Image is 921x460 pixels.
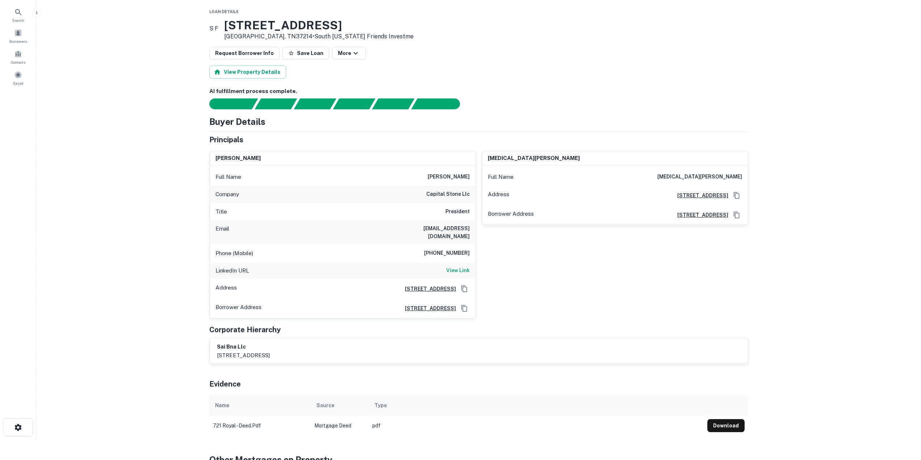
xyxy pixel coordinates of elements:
[282,47,329,60] button: Save Loan
[314,33,414,40] a: South [US_STATE] Friends Investme
[209,66,286,79] button: View Property Details
[13,80,24,86] span: Saved
[209,415,311,436] td: 721 royal - deed.pdf
[488,154,580,163] h6: [MEDICAL_DATA][PERSON_NAME]
[11,59,25,65] span: Contacts
[671,211,728,219] a: [STREET_ADDRESS]
[201,98,255,109] div: Sending borrower request to AI...
[445,207,470,216] h6: President
[374,401,387,410] div: Type
[671,191,728,199] a: [STREET_ADDRESS]
[731,210,742,220] button: Copy Address
[459,303,470,314] button: Copy Address
[215,190,239,199] p: Company
[209,47,280,60] button: Request Borrower Info
[333,98,375,109] div: Principals found, AI now looking for contact information...
[224,18,414,32] h3: [STREET_ADDRESS]
[369,415,704,436] td: pdf
[399,285,456,293] a: [STREET_ADDRESS]
[372,98,414,109] div: Principals found, still searching for contact information. This may take time...
[2,47,34,67] a: Contacts
[294,98,336,109] div: Documents found, AI parsing details...
[459,283,470,294] button: Copy Address
[731,190,742,201] button: Copy Address
[217,351,270,360] p: [STREET_ADDRESS]
[426,190,470,199] h6: capital stone llc
[209,24,218,33] p: S F
[217,343,270,351] h6: sai bna llc
[209,115,265,128] h4: Buyer Details
[209,9,239,14] span: Loan Details
[209,395,748,436] div: scrollable content
[215,249,253,258] p: Phone (Mobile)
[383,224,470,240] h6: [EMAIL_ADDRESS][DOMAIN_NAME]
[399,304,456,312] a: [STREET_ADDRESS]
[2,68,34,88] a: Saved
[2,26,34,46] a: Borrowers
[2,5,34,25] a: Search
[215,224,229,240] p: Email
[369,395,704,415] th: Type
[885,402,921,437] iframe: Chat Widget
[224,32,414,41] p: [GEOGRAPHIC_DATA], TN37214 •
[411,98,469,109] div: AI fulfillment process complete.
[424,249,470,258] h6: [PHONE_NUMBER]
[215,401,229,410] div: Name
[428,173,470,181] h6: [PERSON_NAME]
[332,47,366,60] button: More
[317,401,334,410] div: Source
[209,379,241,389] h5: Evidence
[215,283,237,294] p: Address
[255,98,297,109] div: Your request is received and processing...
[215,266,249,275] p: LinkedIn URL
[215,207,227,216] p: Title
[209,324,281,335] h5: Corporate Hierarchy
[311,395,369,415] th: Source
[9,38,27,44] span: Borrowers
[215,303,261,314] p: Borrower Address
[488,190,509,201] p: Address
[209,134,243,145] h5: Principals
[707,419,745,432] button: Download
[209,87,748,96] h6: AI fulfillment process complete.
[488,173,514,181] p: Full Name
[12,17,24,23] span: Search
[446,266,470,275] a: View Link
[657,173,742,181] h6: [MEDICAL_DATA][PERSON_NAME]
[215,173,241,181] p: Full Name
[209,395,311,415] th: Name
[209,18,218,41] a: S F
[488,210,534,220] p: Borrower Address
[215,154,261,163] h6: [PERSON_NAME]
[311,415,369,436] td: Mortgage Deed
